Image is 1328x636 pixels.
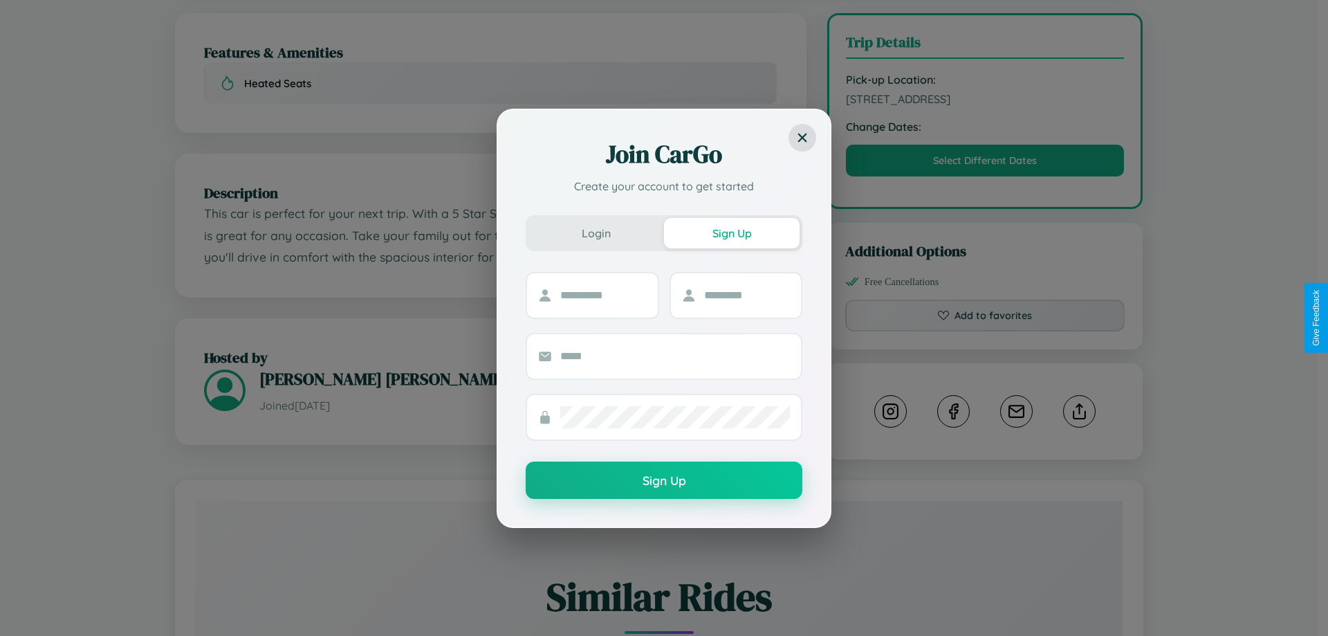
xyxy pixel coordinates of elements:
button: Sign Up [526,462,802,499]
div: Give Feedback [1311,290,1321,346]
p: Create your account to get started [526,178,802,194]
h2: Join CarGo [526,138,802,171]
button: Login [528,218,664,248]
button: Sign Up [664,218,800,248]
